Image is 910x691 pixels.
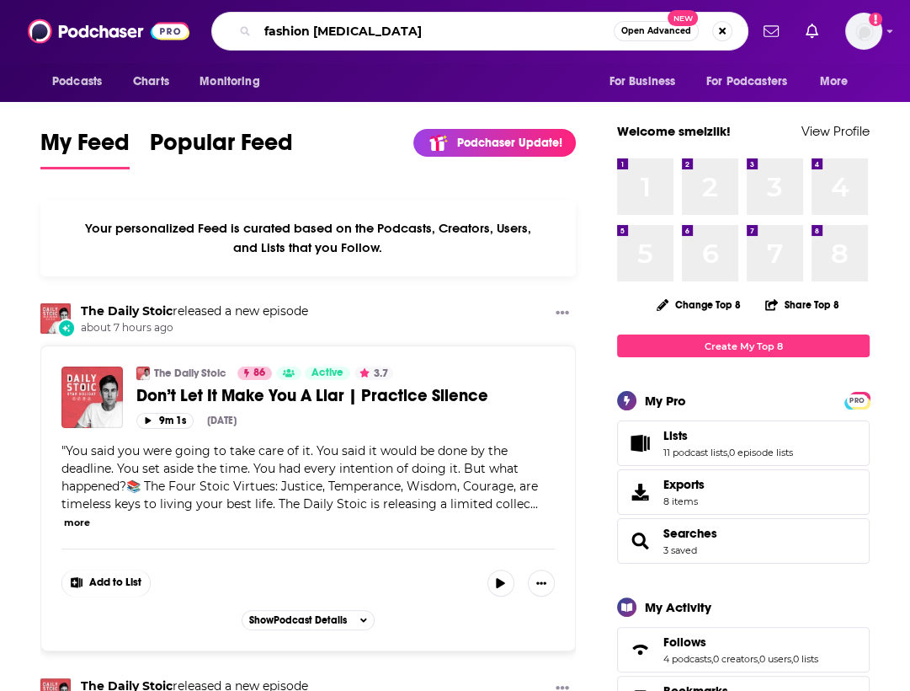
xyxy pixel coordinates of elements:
span: Lists [617,420,870,466]
span: For Podcasters [706,70,787,94]
button: Show profile menu [845,13,882,50]
a: 0 lists [793,653,818,665]
p: Podchaser Update! [457,136,562,150]
a: My Feed [40,128,130,169]
a: Searches [663,526,717,541]
span: Charts [133,70,169,94]
button: Show More Button [62,570,150,597]
span: about 7 hours ago [81,321,308,335]
input: Search podcasts, credits, & more... [258,18,614,45]
a: Follows [623,638,657,662]
a: Welcome smeizlik! [617,123,731,139]
img: The Daily Stoic [136,367,150,380]
a: Follows [663,635,818,650]
span: PRO [847,394,867,407]
div: Your personalized Feed is curated based on the Podcasts, Creators, Users, and Lists that you Follow. [40,200,576,276]
button: Show More Button [549,303,576,324]
button: Change Top 8 [647,294,751,315]
a: Active [305,367,350,380]
span: 8 items [663,495,705,507]
span: My Feed [40,128,130,167]
span: " [61,443,538,512]
span: Logged in as smeizlik [845,13,882,50]
span: Lists [663,428,688,443]
button: Share Top 8 [764,288,840,321]
a: The Daily Stoic [81,303,173,319]
div: My Pro [645,393,686,409]
img: User Profile [845,13,882,50]
a: Show notifications dropdown [799,17,825,46]
button: open menu [40,66,124,98]
a: Show notifications dropdown [757,17,785,46]
button: 9m 1s [136,413,194,429]
a: 0 episode lists [729,447,793,458]
span: , [727,447,729,458]
span: Exports [663,477,705,492]
a: Popular Feed [150,128,293,169]
span: ... [530,496,538,512]
button: ShowPodcast Details [242,610,375,630]
a: 0 creators [713,653,758,665]
span: Follows [617,627,870,672]
a: The Daily Stoic [154,367,226,380]
svg: Add a profile image [869,13,882,26]
span: Active [311,365,343,382]
a: Don’t Let It Make You A Liar | Practice Silence [136,385,555,406]
span: , [758,653,759,665]
span: Searches [617,518,870,564]
span: Monitoring [200,70,259,94]
span: You said you were going to take care of it. You said it would be done by the deadline. You set as... [61,443,538,512]
button: open menu [188,66,281,98]
a: 0 users [759,653,791,665]
span: , [711,653,713,665]
div: [DATE] [207,415,237,426]
a: Exports [617,469,870,515]
a: Create My Top 8 [617,335,870,357]
div: New Episode [57,319,76,337]
span: Follows [663,635,706,650]
span: 86 [253,365,265,382]
button: open menu [597,66,696,98]
button: Open AdvancedNew [614,21,699,41]
img: The Daily Stoic [40,303,71,334]
button: 3.7 [354,367,393,380]
a: 86 [237,367,272,380]
span: More [820,70,849,94]
span: Don’t Let It Make You A Liar | Practice Silence [136,385,488,406]
a: View Profile [801,123,870,139]
span: For Business [609,70,675,94]
a: Lists [663,428,793,443]
div: Search podcasts, credits, & more... [211,12,748,51]
h3: released a new episode [81,303,308,319]
a: 4 podcasts [663,653,711,665]
span: Popular Feed [150,128,293,167]
span: Show Podcast Details [249,614,347,626]
button: open menu [695,66,812,98]
a: PRO [847,394,867,406]
a: Lists [623,431,657,455]
button: Show More Button [528,570,555,597]
a: Searches [623,529,657,553]
span: New [668,10,698,26]
a: 11 podcast lists [663,447,727,458]
button: more [64,516,90,530]
span: Exports [623,480,657,504]
img: Podchaser - Follow, Share and Rate Podcasts [28,15,189,47]
a: Charts [122,66,179,98]
button: open menu [808,66,870,98]
span: Podcasts [52,70,102,94]
span: , [791,653,793,665]
img: Don’t Let It Make You A Liar | Practice Silence [61,367,123,428]
span: Open Advanced [621,27,691,35]
div: My Activity [645,599,711,615]
span: Add to List [89,576,141,589]
a: 3 saved [663,544,697,556]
